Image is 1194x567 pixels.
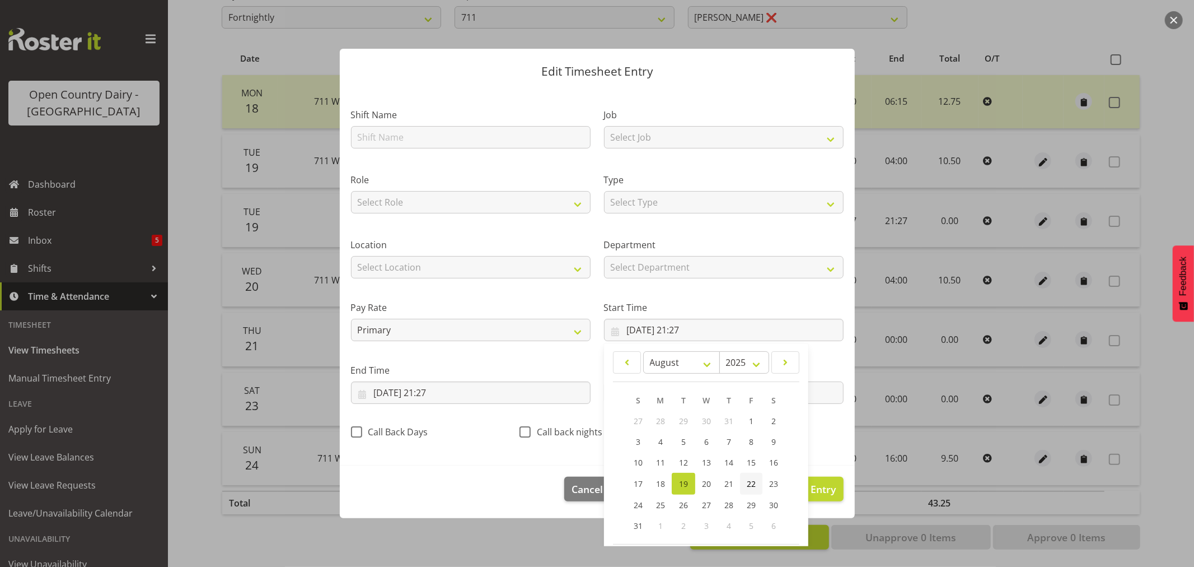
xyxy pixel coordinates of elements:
[564,477,610,501] button: Cancel
[681,520,686,531] span: 2
[604,238,844,252] label: Department
[681,395,686,406] span: T
[771,520,776,531] span: 6
[604,108,844,122] label: Job
[702,478,711,489] span: 20
[634,520,643,531] span: 31
[351,173,591,187] label: Role
[750,395,753,406] span: F
[672,495,695,515] a: 26
[724,478,733,489] span: 21
[657,395,664,406] span: M
[718,452,740,473] a: 14
[762,431,785,452] a: 9
[649,431,672,452] a: 4
[627,452,649,473] a: 10
[351,126,591,148] input: Shift Name
[672,473,695,495] a: 19
[634,500,643,510] span: 24
[656,416,665,426] span: 28
[681,436,686,447] span: 5
[718,431,740,452] a: 7
[718,473,740,495] a: 21
[747,500,756,510] span: 29
[362,426,428,438] span: Call Back Days
[703,395,710,406] span: W
[769,478,778,489] span: 23
[762,411,785,431] a: 2
[727,395,731,406] span: T
[695,473,718,495] a: 20
[695,452,718,473] a: 13
[762,473,785,495] a: 23
[704,436,709,447] span: 6
[636,395,640,406] span: S
[769,500,778,510] span: 30
[351,382,591,404] input: Click to select...
[658,436,663,447] span: 4
[702,416,711,426] span: 30
[702,500,711,510] span: 27
[724,416,733,426] span: 31
[724,500,733,510] span: 28
[672,431,695,452] a: 5
[762,495,785,515] a: 30
[351,108,591,122] label: Shift Name
[634,478,643,489] span: 17
[740,473,762,495] a: 22
[604,319,844,341] input: Click to select...
[747,457,756,468] span: 15
[649,495,672,515] a: 25
[762,452,785,473] a: 16
[627,431,649,452] a: 3
[747,478,756,489] span: 22
[695,431,718,452] a: 6
[771,395,776,406] span: S
[771,416,776,426] span: 2
[1173,245,1194,322] button: Feedback - Show survey
[769,457,778,468] span: 16
[604,173,844,187] label: Type
[351,364,591,377] label: End Time
[679,500,688,510] span: 26
[672,452,695,473] a: 12
[679,457,688,468] span: 12
[351,238,591,252] label: Location
[749,520,753,531] span: 5
[627,473,649,495] a: 17
[649,473,672,495] a: 18
[627,495,649,515] a: 24
[727,436,731,447] span: 7
[740,452,762,473] a: 15
[740,411,762,431] a: 1
[656,500,665,510] span: 25
[634,416,643,426] span: 27
[604,301,844,314] label: Start Time
[704,520,709,531] span: 3
[702,457,711,468] span: 13
[679,416,688,426] span: 29
[679,478,688,489] span: 19
[572,482,603,496] span: Cancel
[718,495,740,515] a: 28
[771,436,776,447] span: 9
[740,495,762,515] a: 29
[649,452,672,473] a: 11
[658,520,663,531] span: 1
[727,520,731,531] span: 4
[749,436,753,447] span: 8
[351,66,844,77] p: Edit Timesheet Entry
[695,495,718,515] a: 27
[724,457,733,468] span: 14
[740,431,762,452] a: 8
[656,457,665,468] span: 11
[749,416,753,426] span: 1
[656,478,665,489] span: 18
[634,457,643,468] span: 10
[627,515,649,536] a: 31
[351,301,591,314] label: Pay Rate
[636,436,640,447] span: 3
[1178,257,1188,296] span: Feedback
[531,426,602,438] span: Call back nights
